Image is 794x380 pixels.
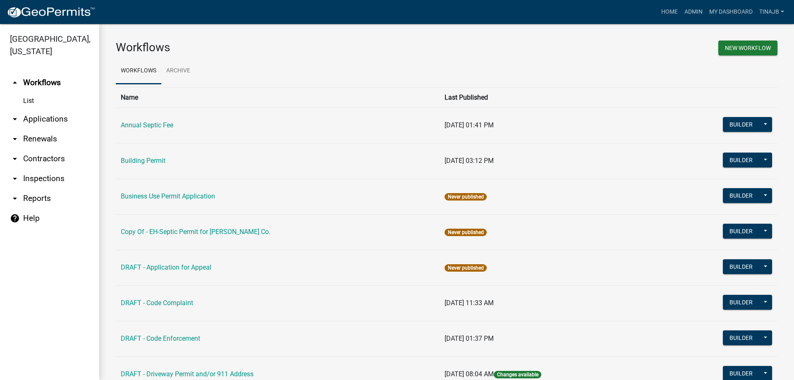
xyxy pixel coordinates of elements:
[440,87,655,108] th: Last Published
[10,78,20,88] i: arrow_drop_up
[445,264,486,272] span: Never published
[494,371,541,378] span: Changes available
[121,121,173,129] a: Annual Septic Fee
[10,134,20,144] i: arrow_drop_down
[121,228,270,236] a: Copy Of - EH-Septic Permit for [PERSON_NAME] Co.
[445,370,494,378] span: [DATE] 08:04 AM
[121,299,193,307] a: DRAFT - Code Complaint
[116,58,161,84] a: Workflows
[121,157,165,165] a: Building Permit
[718,41,777,55] button: New Workflow
[723,117,759,132] button: Builder
[681,4,706,20] a: Admin
[116,87,440,108] th: Name
[445,335,494,342] span: [DATE] 01:37 PM
[723,330,759,345] button: Builder
[756,4,787,20] a: Tinajb
[445,299,494,307] span: [DATE] 11:33 AM
[723,224,759,239] button: Builder
[658,4,681,20] a: Home
[161,58,195,84] a: Archive
[121,192,215,200] a: Business Use Permit Application
[445,193,486,201] span: Never published
[116,41,440,55] h3: Workflows
[723,259,759,274] button: Builder
[10,194,20,203] i: arrow_drop_down
[121,263,211,271] a: DRAFT - Application for Appeal
[445,121,494,129] span: [DATE] 01:41 PM
[121,335,200,342] a: DRAFT - Code Enforcement
[723,153,759,167] button: Builder
[10,114,20,124] i: arrow_drop_down
[445,157,494,165] span: [DATE] 03:12 PM
[10,154,20,164] i: arrow_drop_down
[445,229,486,236] span: Never published
[10,174,20,184] i: arrow_drop_down
[706,4,756,20] a: My Dashboard
[723,188,759,203] button: Builder
[121,370,254,378] a: DRAFT - Driveway Permit and/or 911 Address
[10,213,20,223] i: help
[723,295,759,310] button: Builder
